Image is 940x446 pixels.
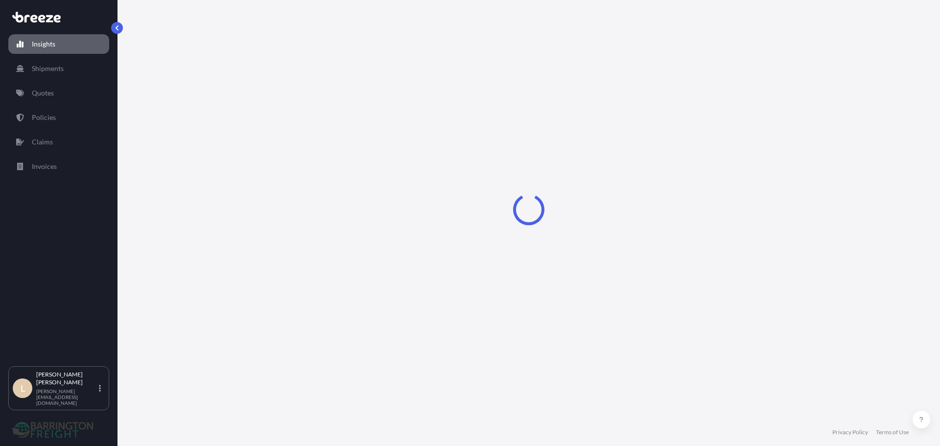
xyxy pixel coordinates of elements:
[8,132,109,152] a: Claims
[8,83,109,103] a: Quotes
[12,422,93,438] img: organization-logo
[32,162,57,171] p: Invoices
[32,137,53,147] p: Claims
[32,88,54,98] p: Quotes
[36,371,97,386] p: [PERSON_NAME] [PERSON_NAME]
[32,39,55,49] p: Insights
[32,113,56,122] p: Policies
[8,34,109,54] a: Insights
[36,388,97,406] p: [PERSON_NAME][EMAIL_ADDRESS][DOMAIN_NAME]
[8,59,109,78] a: Shipments
[876,428,909,436] a: Terms of Use
[32,64,64,73] p: Shipments
[21,383,25,393] span: L
[8,157,109,176] a: Invoices
[8,108,109,127] a: Policies
[832,428,868,436] a: Privacy Policy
